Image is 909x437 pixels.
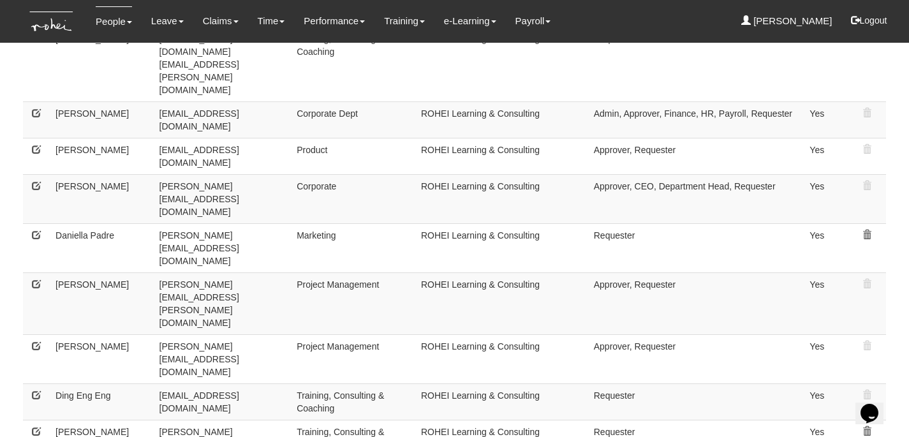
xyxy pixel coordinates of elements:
[154,138,292,174] td: [EMAIL_ADDRESS][DOMAIN_NAME]
[589,174,805,223] td: Approver, CEO, Department Head, Requester
[154,383,292,420] td: [EMAIL_ADDRESS][DOMAIN_NAME]
[292,27,416,101] td: Training, Consulting & Coaching
[804,272,846,334] td: Yes
[154,174,292,223] td: [PERSON_NAME][EMAIL_ADDRESS][DOMAIN_NAME]
[304,6,365,36] a: Performance
[589,223,805,272] td: Requester
[804,174,846,223] td: Yes
[842,5,896,36] button: Logout
[50,174,154,223] td: [PERSON_NAME]
[804,334,846,383] td: Yes
[154,272,292,334] td: [PERSON_NAME][EMAIL_ADDRESS][PERSON_NAME][DOMAIN_NAME]
[292,223,416,272] td: Marketing
[416,223,589,272] td: ROHEI Learning & Consulting
[292,383,416,420] td: Training, Consulting & Coaching
[96,6,132,36] a: People
[804,383,846,420] td: Yes
[589,272,805,334] td: Approver, Requester
[203,6,239,36] a: Claims
[50,272,154,334] td: [PERSON_NAME]
[154,27,292,101] td: [PERSON_NAME][DOMAIN_NAME][EMAIL_ADDRESS][PERSON_NAME][DOMAIN_NAME]
[292,334,416,383] td: Project Management
[50,383,154,420] td: Ding Eng Eng
[741,6,832,36] a: [PERSON_NAME]
[50,223,154,272] td: Daniella Padre
[589,334,805,383] td: Approver, Requester
[855,386,896,424] iframe: chat widget
[416,174,589,223] td: ROHEI Learning & Consulting
[804,101,846,138] td: Yes
[589,101,805,138] td: Admin, Approver, Finance, HR, Payroll, Requester
[154,334,292,383] td: [PERSON_NAME][EMAIL_ADDRESS][DOMAIN_NAME]
[416,101,589,138] td: ROHEI Learning & Consulting
[804,27,846,101] td: Yes
[50,27,154,101] td: [PERSON_NAME]
[416,383,589,420] td: ROHEI Learning & Consulting
[292,101,416,138] td: Corporate Dept
[384,6,425,36] a: Training
[154,223,292,272] td: [PERSON_NAME][EMAIL_ADDRESS][DOMAIN_NAME]
[292,138,416,174] td: Product
[292,272,416,334] td: Project Management
[416,334,589,383] td: ROHEI Learning & Consulting
[292,174,416,223] td: Corporate
[804,223,846,272] td: Yes
[151,6,184,36] a: Leave
[515,6,551,36] a: Payroll
[589,27,805,101] td: Requester
[416,27,589,101] td: ROHEI Learning & Consulting
[258,6,285,36] a: Time
[444,6,496,36] a: e-Learning
[589,138,805,174] td: Approver, Requester
[416,138,589,174] td: ROHEI Learning & Consulting
[416,272,589,334] td: ROHEI Learning & Consulting
[50,101,154,138] td: [PERSON_NAME]
[50,138,154,174] td: [PERSON_NAME]
[50,334,154,383] td: [PERSON_NAME]
[589,383,805,420] td: Requester
[154,101,292,138] td: [EMAIL_ADDRESS][DOMAIN_NAME]
[804,138,846,174] td: Yes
